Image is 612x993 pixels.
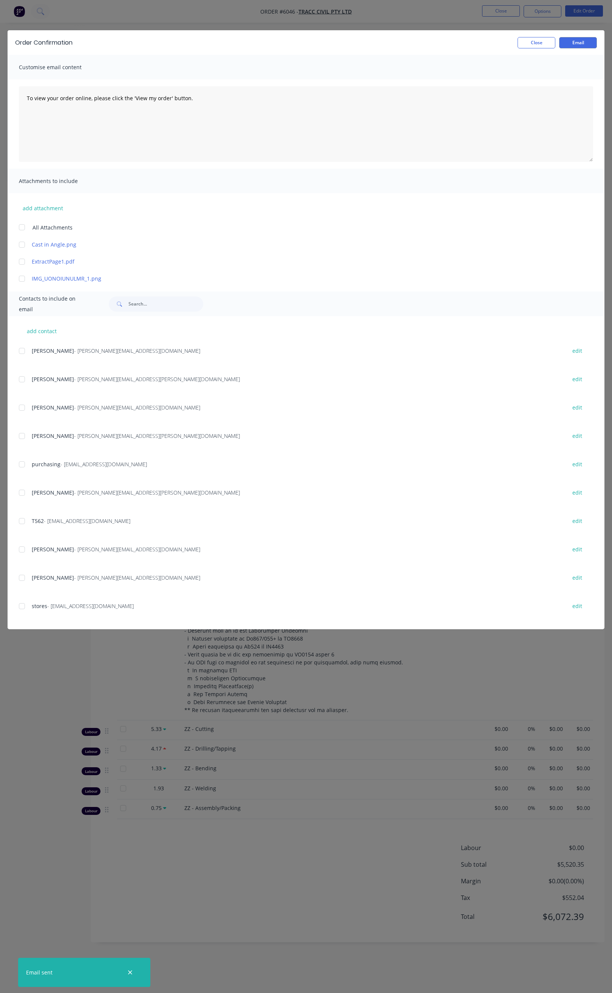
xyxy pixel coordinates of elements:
button: edit [568,544,587,554]
span: - [PERSON_NAME][EMAIL_ADDRESS][PERSON_NAME][DOMAIN_NAME] [74,489,240,496]
span: [PERSON_NAME] [32,432,74,439]
button: add contact [19,325,64,337]
button: edit [568,346,587,356]
a: IMG_UONOIUNULMR_1.png [32,275,559,282]
span: [PERSON_NAME] [32,546,74,553]
a: Cast in Angle.png [32,240,559,248]
button: edit [568,487,587,498]
span: [PERSON_NAME] [32,347,74,354]
span: Attachments to include [19,176,102,186]
span: - [PERSON_NAME][EMAIL_ADDRESS][PERSON_NAME][DOMAIN_NAME] [74,375,240,383]
span: [PERSON_NAME] [32,404,74,411]
span: purchasing [32,461,60,468]
span: Contacts to include on email [19,293,90,315]
a: ExtractPage1.pdf [32,258,559,265]
span: - [PERSON_NAME][EMAIL_ADDRESS][DOMAIN_NAME] [74,404,200,411]
span: [PERSON_NAME] [32,375,74,383]
span: T562 [32,517,44,524]
textarea: To view your order online, please click the 'View my order' button. [19,86,593,162]
div: Email sent [26,968,53,976]
span: stores [32,602,47,610]
span: - [PERSON_NAME][EMAIL_ADDRESS][DOMAIN_NAME] [74,347,200,354]
button: edit [568,573,587,583]
span: [PERSON_NAME] [32,489,74,496]
input: Search... [128,296,203,312]
span: - [PERSON_NAME][EMAIL_ADDRESS][DOMAIN_NAME] [74,546,200,553]
button: edit [568,601,587,611]
button: edit [568,431,587,441]
button: edit [568,459,587,469]
button: edit [568,374,587,384]
span: Customise email content [19,62,102,73]
span: - [EMAIL_ADDRESS][DOMAIN_NAME] [44,517,130,524]
span: - [EMAIL_ADDRESS][DOMAIN_NAME] [60,461,147,468]
button: edit [568,516,587,526]
span: All Attachments [32,223,73,231]
button: Email [559,37,597,48]
span: - [EMAIL_ADDRESS][DOMAIN_NAME] [47,602,134,610]
button: add attachment [19,202,67,214]
span: - [PERSON_NAME][EMAIL_ADDRESS][DOMAIN_NAME] [74,574,200,581]
span: [PERSON_NAME] [32,574,74,581]
div: Order Confirmation [15,38,73,47]
button: edit [568,402,587,413]
span: - [PERSON_NAME][EMAIL_ADDRESS][PERSON_NAME][DOMAIN_NAME] [74,432,240,439]
button: Close [518,37,555,48]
